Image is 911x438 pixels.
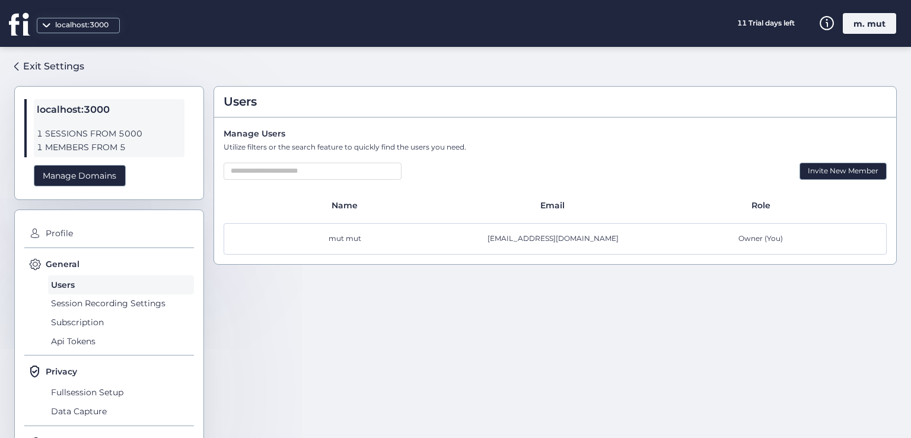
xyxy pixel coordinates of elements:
div: Email [451,199,659,212]
div: m. mut [843,13,896,34]
span: Profile [43,224,194,243]
div: Exit Settings [23,59,84,74]
div: Manage Domains [34,165,126,187]
div: localhost:3000 [52,20,112,31]
div: Role [660,199,868,212]
span: Api Tokens [48,332,194,351]
span: Users [48,275,194,294]
div: Name [243,199,451,212]
div: Invite New Member [799,163,887,180]
span: 1 SESSIONS FROM 5000 [37,127,181,141]
span: General [46,258,79,271]
div: Utilize filters or the search feature to quickly find the users you need. [224,142,887,153]
span: localhost:3000 [37,102,181,118]
span: Privacy [46,365,77,378]
span: Fullsession Setup [48,383,194,402]
div: Manage Users [224,127,887,140]
span: Users [224,93,257,111]
span: Session Recording Settings [48,294,194,313]
span: Data Capture [48,402,194,421]
a: Exit Settings [14,56,84,77]
span: Subscription [48,313,194,332]
div: mut mut [243,233,451,245]
span: 1 MEMBERS FROM 5 [37,141,181,154]
div: [EMAIL_ADDRESS][DOMAIN_NAME] [451,233,660,245]
span: Owner (You) [738,233,783,245]
div: 11 Trial days left [721,13,810,34]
